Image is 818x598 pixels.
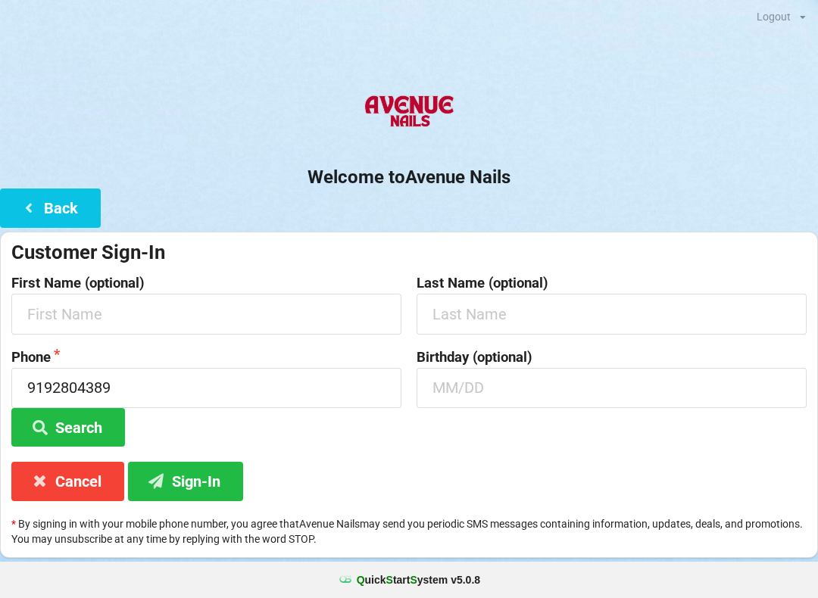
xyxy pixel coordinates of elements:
button: Search [11,408,125,447]
div: Customer Sign-In [11,240,807,265]
label: First Name (optional) [11,276,401,291]
button: Sign-In [128,462,243,500]
span: S [386,574,393,586]
input: MM/DD [417,368,807,408]
input: Last Name [417,294,807,334]
label: Phone [11,350,401,365]
b: uick tart ystem v 5.0.8 [357,572,480,587]
p: By signing in with your mobile phone number, you agree that Avenue Nails may send you periodic SM... [11,516,807,547]
input: First Name [11,294,401,334]
div: Logout [757,11,791,22]
span: S [410,574,417,586]
label: Birthday (optional) [417,350,807,365]
input: 1234567890 [11,368,401,408]
img: favicon.ico [338,572,353,587]
button: Cancel [11,462,124,500]
img: AvenueNails-Logo.png [358,83,459,143]
label: Last Name (optional) [417,276,807,291]
span: Q [357,574,365,586]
